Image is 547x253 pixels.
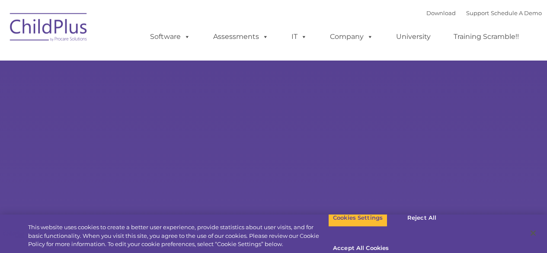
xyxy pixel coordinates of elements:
a: Schedule A Demo [491,10,542,16]
button: Cookies Settings [328,209,387,227]
a: Support [466,10,489,16]
a: Software [141,28,199,45]
button: Close [524,224,543,243]
a: IT [283,28,316,45]
a: Download [426,10,456,16]
font: | [426,10,542,16]
a: Assessments [205,28,277,45]
button: Reject All [395,209,449,227]
a: University [387,28,439,45]
div: This website uses cookies to create a better user experience, provide statistics about user visit... [28,223,328,249]
a: Training Scramble!! [445,28,528,45]
img: ChildPlus by Procare Solutions [6,7,92,50]
a: Company [321,28,382,45]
